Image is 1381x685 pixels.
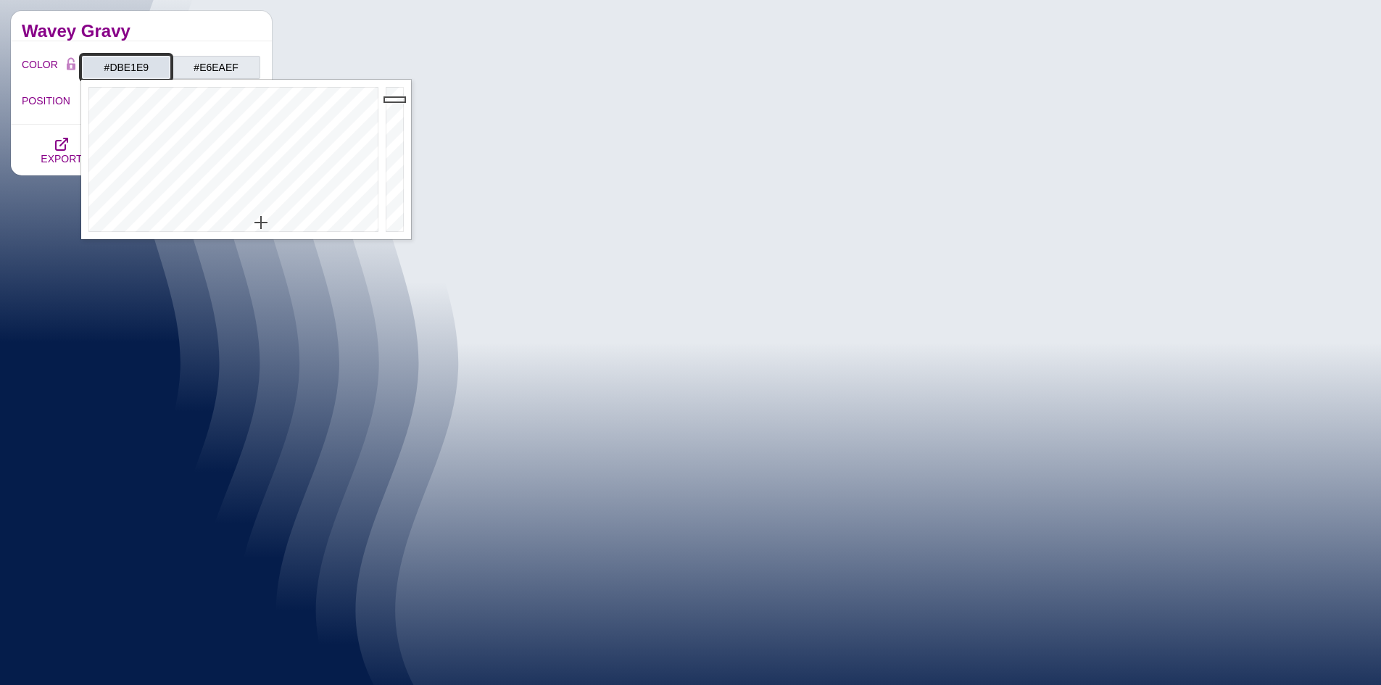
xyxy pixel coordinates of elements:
[22,25,261,37] h2: Wavey Gravy
[22,55,60,80] label: COLOR
[22,125,101,175] button: EXPORT
[60,55,82,75] button: Color Lock
[41,153,82,165] span: EXPORT
[22,91,82,110] label: POSITION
